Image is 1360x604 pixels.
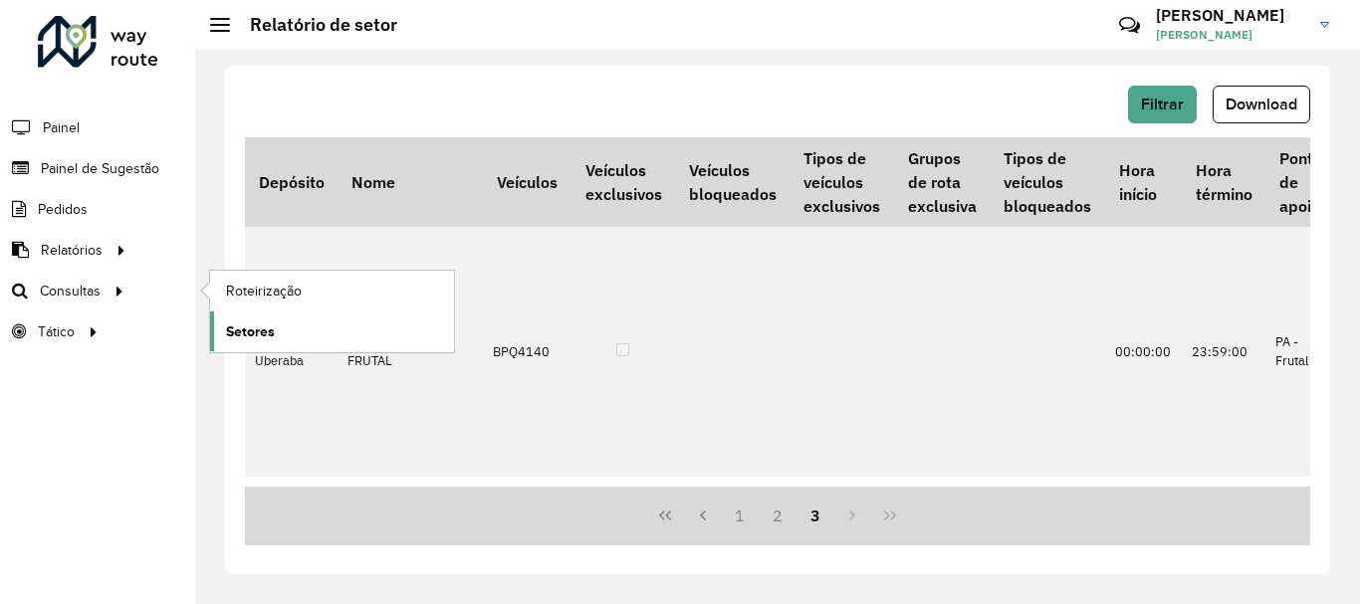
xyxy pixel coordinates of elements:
[1265,227,1335,476] td: PA - Frutal
[38,321,75,342] span: Tático
[210,311,454,351] a: Setores
[210,271,454,310] a: Roteirização
[894,137,990,227] th: Grupos de rota exclusiva
[226,281,302,302] span: Roteirização
[1141,96,1184,112] span: Filtrar
[338,227,483,476] td: 515 - Pirajuba PA - FRUTAL
[1156,6,1305,25] h3: [PERSON_NAME]
[483,137,570,227] th: Veículos
[571,137,675,227] th: Veículos exclusivos
[1128,86,1197,123] button: Filtrar
[1156,26,1305,44] span: [PERSON_NAME]
[1108,4,1151,47] a: Contato Rápido
[990,137,1104,227] th: Tipos de veículos bloqueados
[40,281,101,302] span: Consultas
[684,497,722,534] button: Previous Page
[43,117,80,138] span: Painel
[791,137,894,227] th: Tipos de veículos exclusivos
[721,497,759,534] button: 1
[1105,227,1182,476] td: 00:00:00
[245,227,338,476] td: CDD Uberaba
[1182,137,1265,227] th: Hora término
[1105,137,1182,227] th: Hora início
[230,14,397,36] h2: Relatório de setor
[483,227,570,476] td: BPQ4140
[646,497,684,534] button: First Page
[226,321,275,342] span: Setores
[1265,137,1335,227] th: Ponto de apoio
[1182,227,1265,476] td: 23:59:00
[796,497,834,534] button: 3
[1213,86,1310,123] button: Download
[38,199,88,220] span: Pedidos
[245,137,338,227] th: Depósito
[338,137,483,227] th: Nome
[1226,96,1297,112] span: Download
[41,240,103,261] span: Relatórios
[675,137,790,227] th: Veículos bloqueados
[41,158,159,179] span: Painel de Sugestão
[759,497,796,534] button: 2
